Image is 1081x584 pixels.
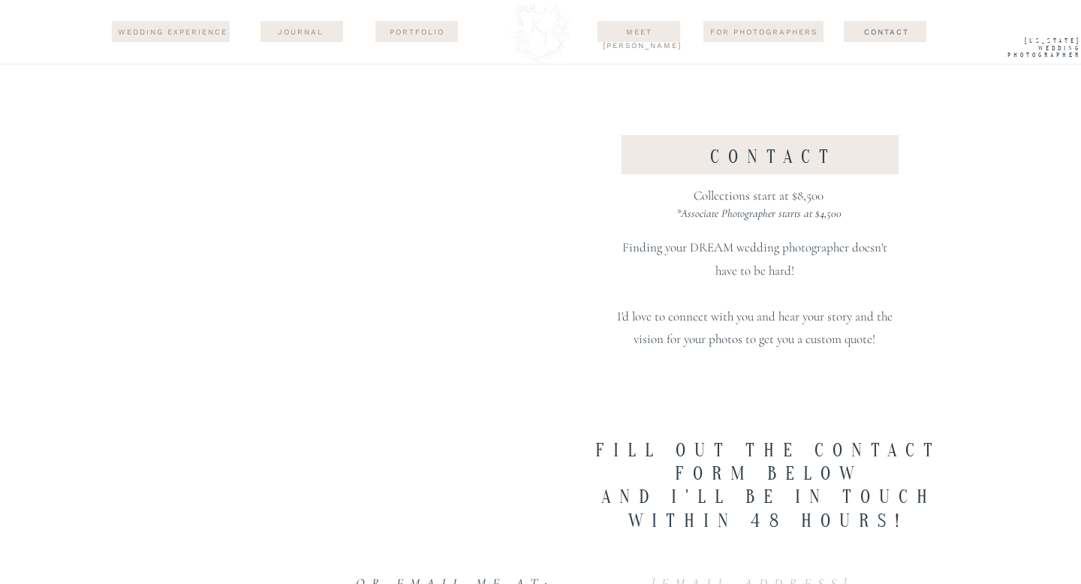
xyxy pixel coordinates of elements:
[605,147,941,179] h1: contact
[264,26,337,38] a: journal
[703,26,824,38] a: For Photographers
[603,26,676,38] a: Meet [PERSON_NAME]
[984,38,1081,63] a: [US_STATE] WEdding Photographer
[560,439,977,539] h1: Fill out the contact form below And i'll be in touch within 48 hours!
[381,26,453,38] a: Portfolio
[616,185,902,232] p: Collections start at $8,500
[616,203,902,227] p: *Associate Photographer starts at $4,500
[116,26,229,39] a: wedding experience
[834,26,938,38] a: Contact
[616,236,893,356] p: Finding your DREAM wedding photographer doesn't have to be hard! I'd love to connect with you and...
